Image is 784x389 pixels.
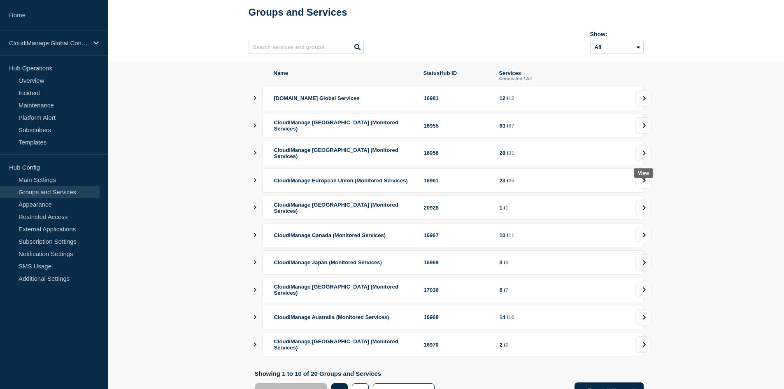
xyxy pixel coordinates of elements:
[505,205,508,211] span: 1
[424,232,490,238] div: 16967
[253,278,257,302] button: showServices
[590,41,644,54] select: Archived
[274,95,360,101] span: [DOMAIN_NAME] Global Services
[508,177,514,184] span: 25
[274,314,389,320] span: CloudiManage Australia (Monitored Services)
[255,370,439,377] p: Showing 1 to 10 of 20 Groups and Services
[274,70,414,81] span: Name
[274,177,408,184] span: CloudiManage European Union (Monitored Services)
[274,338,398,351] span: CloudiManage [GEOGRAPHIC_DATA] (Monitored Services)
[590,31,644,37] div: Show:
[274,202,398,214] span: CloudiManage [GEOGRAPHIC_DATA] (Monitored Services)
[424,123,490,129] div: 16955
[424,205,490,211] div: 20928
[505,342,508,348] span: 2
[508,95,514,101] span: 12
[274,259,382,266] span: CloudiManage Japan (Monitored Services)
[500,314,509,320] span: 14 /
[274,119,398,132] span: CloudiManage [GEOGRAPHIC_DATA] (Monitored Services)
[424,150,490,156] div: 16956
[500,287,505,293] span: 6 /
[505,287,508,293] span: 7
[253,196,257,220] button: showServices
[508,314,514,320] span: 16
[253,223,257,247] button: showServices
[424,177,490,184] div: 16961
[638,170,649,176] div: View
[9,40,88,47] p: CloudiManage Global Connected Hub
[424,259,490,266] div: 16969
[500,232,509,238] span: 10 /
[500,259,505,266] span: 3 /
[424,314,490,320] div: 16968
[508,123,514,129] span: 67
[253,86,257,110] button: showServices
[249,41,364,54] input: Search services and groups
[500,177,509,184] span: 23 /
[253,168,257,193] button: showServices
[500,95,509,101] span: 12 /
[424,342,490,348] div: 16970
[508,232,514,238] span: 11
[253,141,257,165] button: showServices
[500,342,505,348] span: 2 /
[253,250,257,275] button: showServices
[253,305,257,329] button: showServices
[253,114,257,138] button: showServices
[499,76,632,81] p: Connected / All
[274,232,386,238] span: CloudiManage Canada (Monitored Services)
[253,333,257,357] button: showServices
[424,287,490,293] div: 17036
[274,284,398,296] span: CloudiManage [GEOGRAPHIC_DATA] (Monitored Services)
[249,7,644,18] h1: Groups and Services
[500,150,509,156] span: 28 /
[424,95,490,101] div: 16981
[508,150,514,156] span: 31
[499,70,632,76] p: Services
[423,70,489,81] span: StatusHub ID
[500,205,505,211] span: 1 /
[505,259,508,266] span: 3
[500,123,509,129] span: 63 /
[274,147,398,159] span: CloudiManage [GEOGRAPHIC_DATA] (Monitored Services)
